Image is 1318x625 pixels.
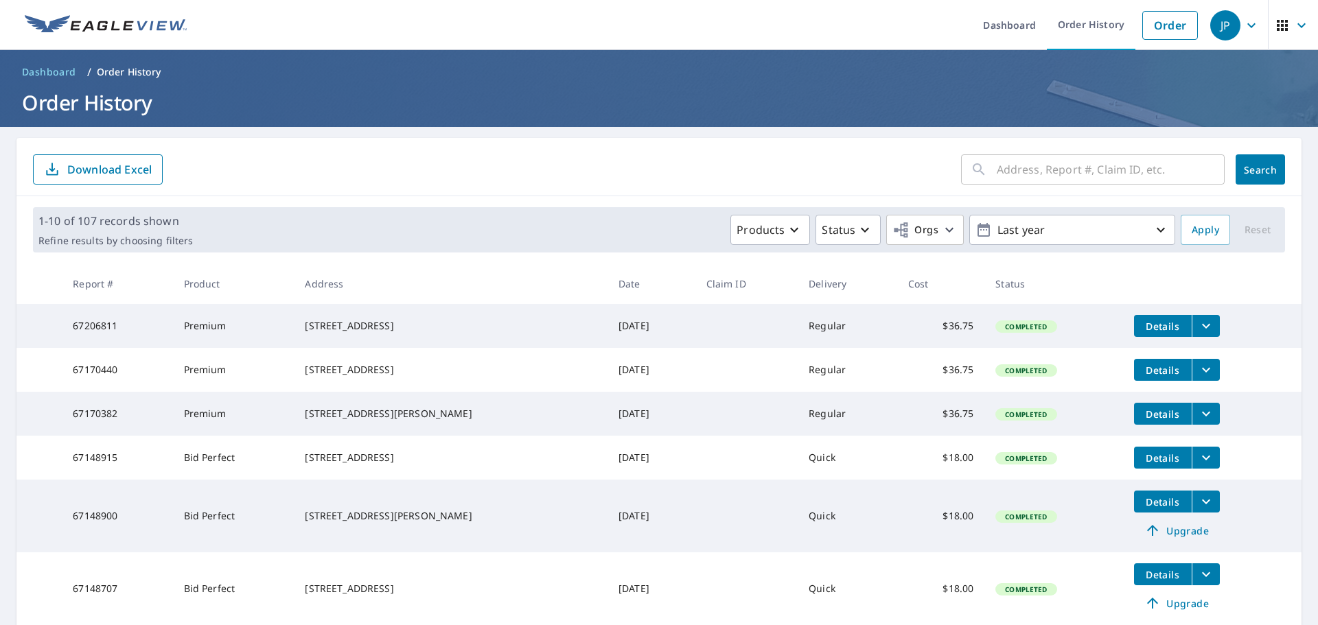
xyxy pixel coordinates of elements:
span: Completed [997,366,1055,375]
span: Orgs [892,222,938,239]
span: Completed [997,512,1055,521]
a: Upgrade [1134,519,1220,541]
button: filesDropdownBtn-67148915 [1192,447,1220,469]
button: Last year [969,215,1175,245]
td: 67170440 [62,348,172,392]
span: Details [1142,320,1183,333]
p: Refine results by choosing filters [38,235,193,247]
button: detailsBtn-67170440 [1134,359,1192,381]
span: Details [1142,451,1183,464]
button: filesDropdownBtn-67148707 [1192,563,1220,585]
img: EV Logo [25,15,187,36]
td: Regular [798,392,897,436]
span: Search [1247,163,1274,176]
th: Product [173,263,294,304]
td: $18.00 [897,436,985,480]
td: Regular [798,304,897,348]
th: Claim ID [695,263,798,304]
td: Premium [173,348,294,392]
a: Upgrade [1134,592,1220,614]
td: $18.00 [897,480,985,552]
button: detailsBtn-67148707 [1134,563,1192,585]
button: filesDropdownBtn-67148900 [1192,491,1220,512]
button: filesDropdownBtn-67170440 [1192,359,1220,381]
span: Dashboard [22,65,76,79]
th: Report # [62,263,172,304]
div: [STREET_ADDRESS] [305,363,597,377]
span: Completed [997,410,1055,419]
button: detailsBtn-67170382 [1134,403,1192,425]
h1: Order History [16,89,1302,117]
div: JP [1210,10,1240,40]
button: filesDropdownBtn-67206811 [1192,315,1220,337]
td: 67148915 [62,436,172,480]
span: Completed [997,585,1055,594]
td: Quick [798,552,897,625]
td: Quick [798,480,897,552]
p: Last year [992,218,1153,242]
button: Search [1236,154,1285,185]
td: Bid Perfect [173,436,294,480]
th: Cost [897,263,985,304]
th: Date [608,263,695,304]
td: $36.75 [897,348,985,392]
button: Orgs [886,215,964,245]
td: Premium [173,392,294,436]
td: 67148707 [62,552,172,625]
td: Bid Perfect [173,552,294,625]
td: Quick [798,436,897,480]
th: Delivery [798,263,897,304]
th: Address [294,263,608,304]
td: [DATE] [608,392,695,436]
button: Download Excel [33,154,163,185]
span: Details [1142,364,1183,377]
button: filesDropdownBtn-67170382 [1192,403,1220,425]
button: detailsBtn-67148915 [1134,447,1192,469]
td: $18.00 [897,552,985,625]
td: 67170382 [62,392,172,436]
p: Order History [97,65,161,79]
div: [STREET_ADDRESS][PERSON_NAME] [305,407,597,421]
button: Status [816,215,881,245]
span: Upgrade [1142,595,1212,611]
div: [STREET_ADDRESS] [305,319,597,333]
span: Details [1142,568,1183,581]
span: Details [1142,408,1183,421]
button: detailsBtn-67206811 [1134,315,1192,337]
span: Apply [1192,222,1219,239]
div: [STREET_ADDRESS] [305,582,597,595]
th: Status [984,263,1122,304]
td: Bid Perfect [173,480,294,552]
td: $36.75 [897,304,985,348]
div: [STREET_ADDRESS] [305,451,597,464]
td: [DATE] [608,436,695,480]
a: Order [1142,11,1198,40]
div: [STREET_ADDRESS][PERSON_NAME] [305,509,597,523]
td: [DATE] [608,552,695,625]
span: Upgrade [1142,522,1212,539]
td: [DATE] [608,304,695,348]
button: detailsBtn-67148900 [1134,491,1192,512]
button: Apply [1181,215,1230,245]
input: Address, Report #, Claim ID, etc. [997,150,1225,189]
td: Regular [798,348,897,392]
td: 67206811 [62,304,172,348]
td: 67148900 [62,480,172,552]
span: Completed [997,453,1055,463]
nav: breadcrumb [16,61,1302,83]
span: Completed [997,322,1055,331]
p: Status [822,222,855,238]
a: Dashboard [16,61,82,83]
td: [DATE] [608,480,695,552]
span: Details [1142,495,1183,508]
p: Products [737,222,785,238]
td: Premium [173,304,294,348]
button: Products [730,215,810,245]
td: [DATE] [608,348,695,392]
p: Download Excel [67,162,152,177]
li: / [87,64,91,80]
p: 1-10 of 107 records shown [38,213,193,229]
td: $36.75 [897,392,985,436]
